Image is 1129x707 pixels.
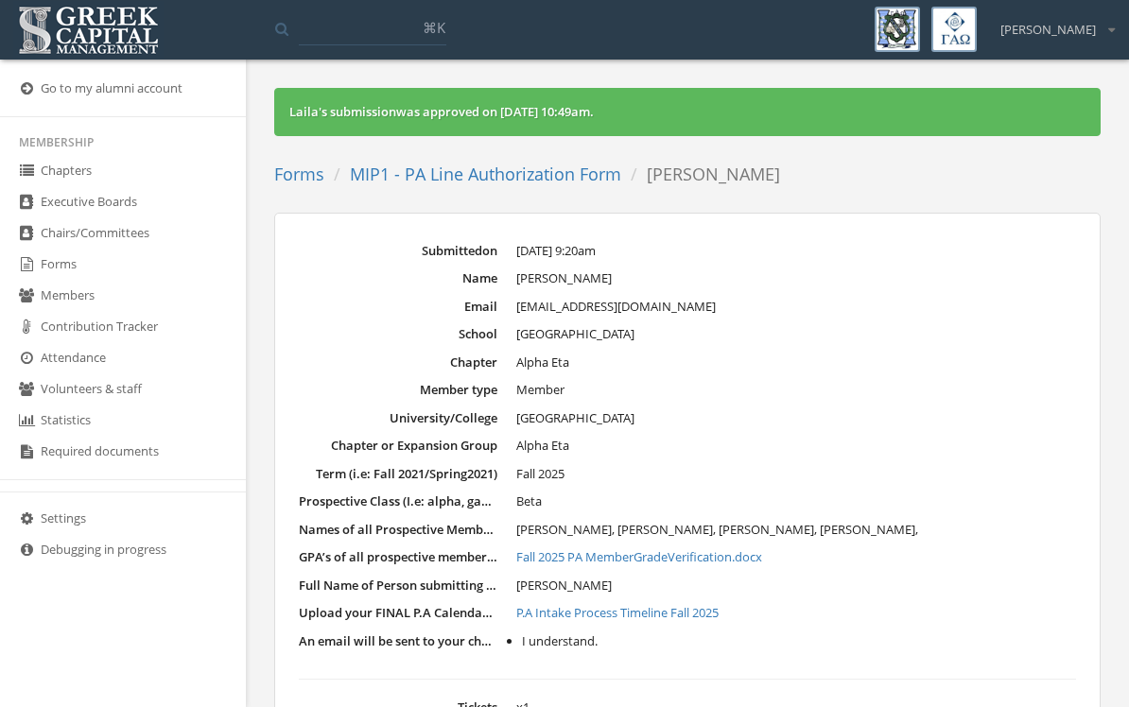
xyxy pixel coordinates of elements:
[299,298,497,316] dt: Email
[516,492,542,509] span: Beta
[299,548,497,566] dt: GPA’s of all prospective members (attach Member Grade Verification form) in PDF format
[516,325,1076,344] dd: [GEOGRAPHIC_DATA]
[516,242,596,259] span: [DATE] 9:20am
[299,577,497,595] dt: Full Name of Person submitting this Form and your Role in the Chapter: (i.e. President, P.A Educa...
[299,632,497,650] dt: An email will be sent to your chapter's email with additional information on your request for a P...
[299,465,497,483] dt: Term (i.e: Fall 2021/Spring2021)
[299,492,497,510] dt: Prospective Class (I.e: alpha, gamma, xi Line)
[423,18,445,37] span: ⌘K
[299,604,497,622] dt: Upload your FINAL P.A Calendar and include dates for initiation, meeting dates and times, mid-rev...
[522,632,1076,651] li: I understand.
[299,353,497,371] dt: Chapter
[289,103,1086,121] div: Laila 's submission was approved on .
[500,103,590,120] span: [DATE] 10:49am
[516,298,1076,317] dd: [EMAIL_ADDRESS][DOMAIN_NAME]
[274,163,324,185] a: Forms
[299,381,497,399] dt: Member type
[516,577,612,594] span: [PERSON_NAME]
[299,325,497,343] dt: School
[516,437,569,454] span: Alpha Eta
[516,548,1076,567] a: Fall 2025 PA MemberGradeVerification.docx
[350,163,621,185] a: MIP1 - PA Line Authorization Form
[516,381,1076,400] dd: Member
[1000,21,1096,39] span: [PERSON_NAME]
[299,437,497,455] dt: Chapter or Expansion Group
[516,409,634,426] span: [GEOGRAPHIC_DATA]
[621,163,780,187] li: [PERSON_NAME]
[299,269,497,287] dt: Name
[299,521,497,539] dt: Names of all Prospective Members
[516,604,1076,623] a: P.A Intake Process Timeline Fall 2025
[516,521,918,538] span: [PERSON_NAME], [PERSON_NAME], [PERSON_NAME], [PERSON_NAME],
[516,465,564,482] span: Fall 2025
[299,242,497,260] dt: Submitted on
[516,353,1076,372] dd: Alpha Eta
[299,409,497,427] dt: University/College
[516,269,1076,288] dd: [PERSON_NAME]
[988,7,1115,39] div: [PERSON_NAME]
